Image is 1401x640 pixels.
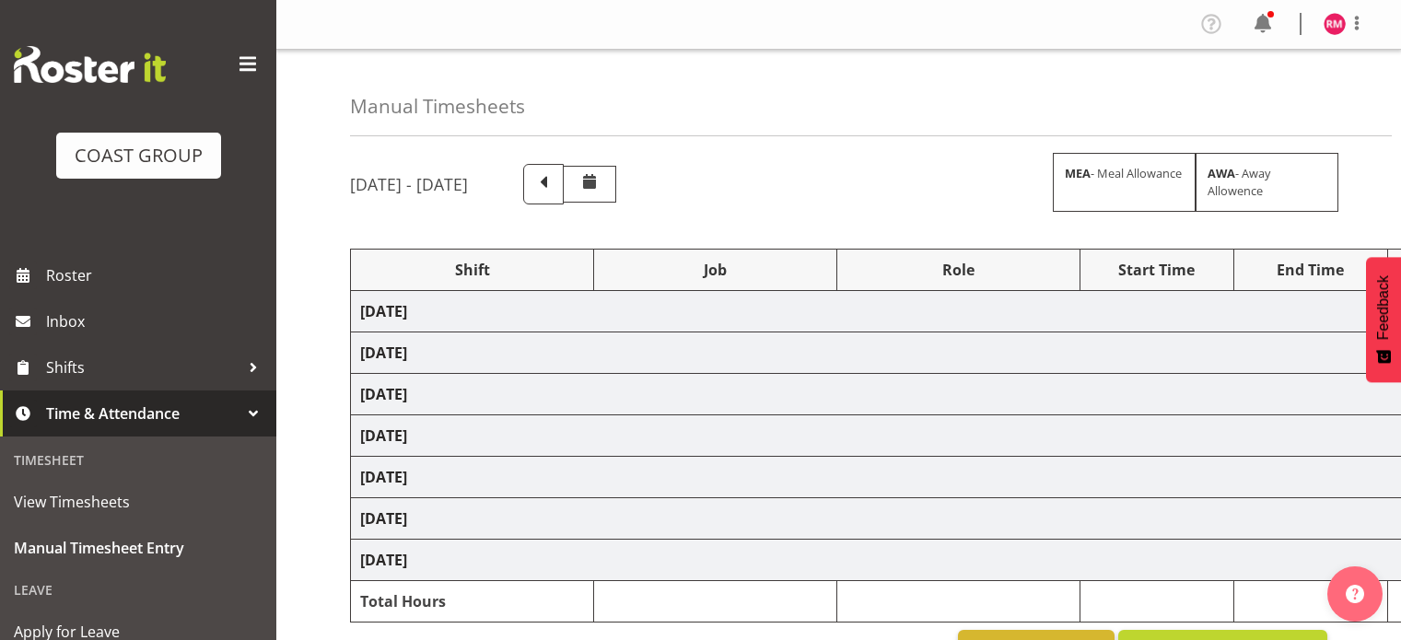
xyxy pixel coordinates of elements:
span: Manual Timesheet Entry [14,534,263,562]
strong: AWA [1208,165,1235,181]
div: Leave [5,571,272,609]
a: Manual Timesheet Entry [5,525,272,571]
strong: MEA [1065,165,1091,181]
div: Timesheet [5,441,272,479]
span: Roster [46,262,267,289]
h4: Manual Timesheets [350,96,525,117]
div: Start Time [1090,259,1224,281]
div: End Time [1243,259,1378,281]
div: - Meal Allowance [1053,153,1196,212]
button: Feedback - Show survey [1366,257,1401,382]
img: robert-micheal-hyde10060.jpg [1324,13,1346,35]
span: View Timesheets [14,488,263,516]
a: View Timesheets [5,479,272,525]
div: Shift [360,259,584,281]
td: Total Hours [351,581,594,623]
div: Job [603,259,827,281]
h5: [DATE] - [DATE] [350,174,468,194]
span: Time & Attendance [46,400,239,427]
div: Role [846,259,1070,281]
div: COAST GROUP [75,142,203,169]
span: Shifts [46,354,239,381]
img: Rosterit website logo [14,46,166,83]
span: Inbox [46,308,267,335]
span: Feedback [1375,275,1392,340]
div: - Away Allowence [1196,153,1338,212]
img: help-xxl-2.png [1346,585,1364,603]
